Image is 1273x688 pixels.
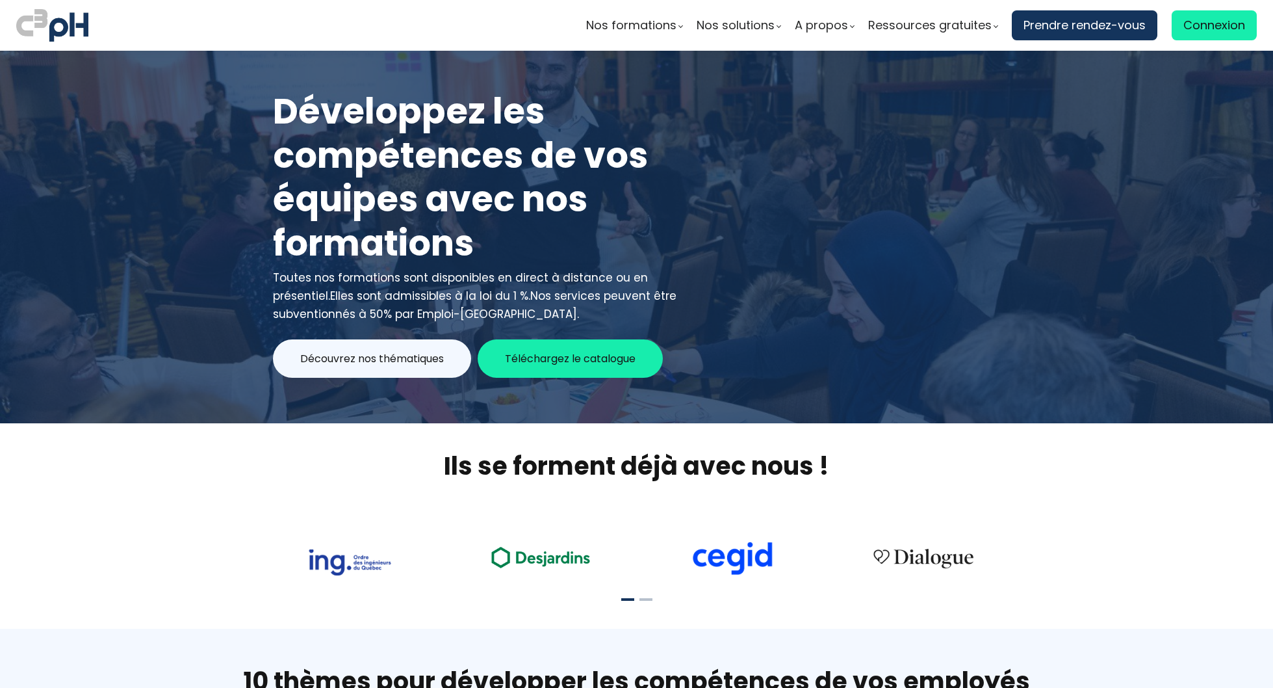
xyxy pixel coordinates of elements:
[691,542,774,576] img: cdf238afa6e766054af0b3fe9d0794df.png
[273,269,679,323] div: Toutes nos formations sont disponibles en direct à distance ou en présentiel.
[1023,16,1146,35] span: Prendre rendez-vous
[1183,16,1245,35] span: Connexion
[868,16,992,35] span: Ressources gratuites
[478,339,663,378] button: Téléchargez le catalogue
[300,351,444,367] span: Découvrez nos thématiques
[308,549,391,576] img: 73f878ca33ad2a469052bbe3fa4fd140.png
[795,16,848,35] span: A propos
[1172,10,1257,40] a: Connexion
[1012,10,1157,40] a: Prendre rendez-vous
[6,659,139,688] iframe: chat widget
[697,16,775,35] span: Nos solutions
[482,539,599,575] img: ea49a208ccc4d6e7deb170dc1c457f3b.png
[273,339,471,378] button: Découvrez nos thématiques
[257,449,1017,483] h2: Ils se forment déjà avec nous !
[505,351,636,367] span: Téléchargez le catalogue
[330,288,530,304] span: Elles sont admissibles à la loi du 1 %.
[273,90,679,265] h1: Développez les compétences de vos équipes avec nos formations
[586,16,676,35] span: Nos formations
[865,540,982,576] img: 4cbfeea6ce3138713587aabb8dcf64fe.png
[16,7,88,44] img: logo C3PH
